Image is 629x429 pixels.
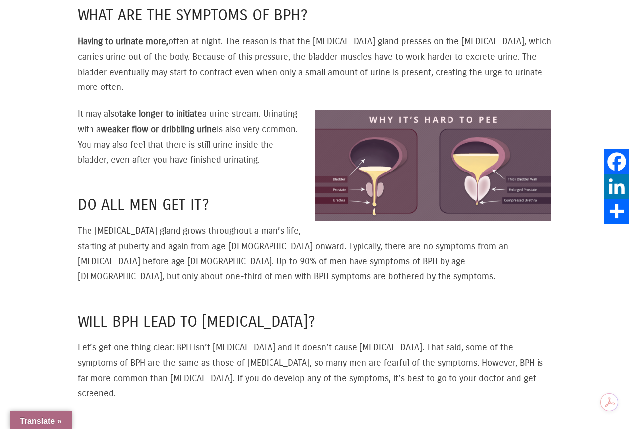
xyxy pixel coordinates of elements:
a: LinkedIn [604,174,629,199]
a: Facebook [604,149,629,174]
h4: Do all men get it? [78,194,551,216]
p: It may also a urine stream. Urinating with a is also very common. You may also feel that there is... [78,106,551,167]
p: Let’s get one thing clear: BPH isn’t [MEDICAL_DATA] and it doesn’t cause [MEDICAL_DATA]. That sai... [78,340,551,401]
p: often at night. The reason is that the [MEDICAL_DATA] gland presses on the [MEDICAL_DATA], which ... [78,34,551,94]
strong: take longer to initiate [119,108,202,119]
p: The [MEDICAL_DATA] gland grows throughout a man’s life, starting at puberty and again from age [D... [78,223,551,284]
h4: Will BPH lead to [MEDICAL_DATA]? [78,311,551,333]
h4: What are the symptoms of BPH? [78,5,551,26]
span: Translate » [20,417,62,425]
strong: Having to urinate more, [78,36,168,47]
strong: weaker flow or dribbling urine [101,124,217,135]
